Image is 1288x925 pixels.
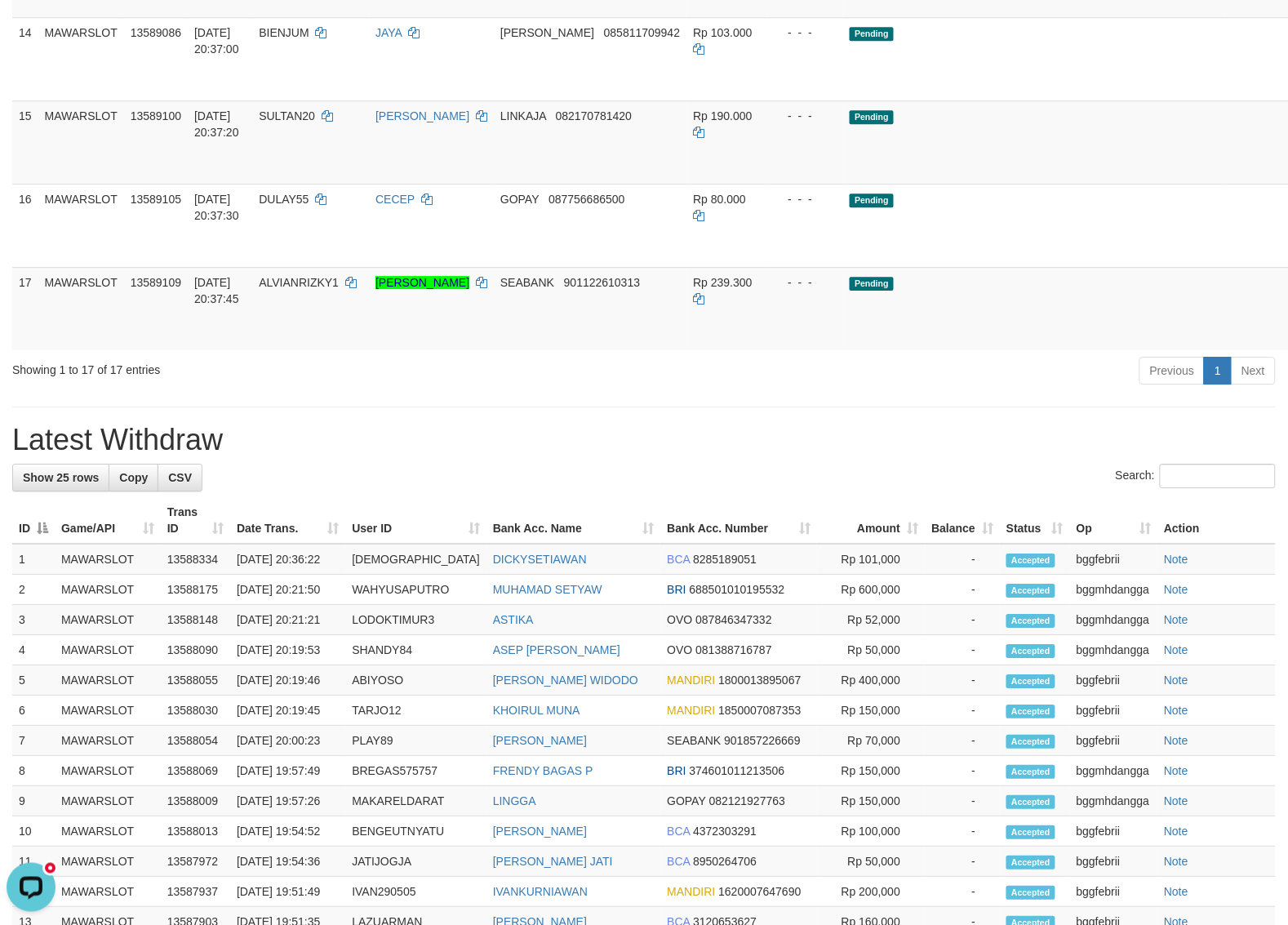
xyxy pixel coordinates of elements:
[1070,605,1158,635] td: bggmhdangga
[817,665,925,696] td: Rp 400,000
[925,726,1000,756] td: -
[667,825,690,838] span: BCA
[660,497,817,544] th: Bank Acc. Number: activate to sort column ascending
[493,553,587,566] a: DICKYSETIAWAN
[1070,756,1158,786] td: bggmhdangga
[667,553,690,566] span: BCA
[230,575,345,605] td: [DATE] 20:21:50
[12,635,55,665] td: 4
[850,193,894,207] span: Pending
[1164,734,1188,747] a: Note
[925,635,1000,665] td: -
[230,635,345,665] td: [DATE] 20:19:53
[564,276,640,289] span: Copy 901122610313 to clipboard
[690,583,785,596] span: Copy 688501010195532 to clipboard
[7,7,56,56] button: Open LiveChat chat widget
[131,276,181,289] span: 13589109
[131,26,181,39] span: 13589086
[1204,357,1232,385] a: 1
[1070,544,1158,575] td: bggfebrii
[493,825,587,838] a: [PERSON_NAME]
[817,877,925,907] td: Rp 200,000
[161,635,230,665] td: 13588090
[345,635,486,665] td: SHANDY84
[817,786,925,816] td: Rp 150,000
[775,108,837,124] div: - - -
[55,847,161,877] td: MAWARSLOT
[1006,856,1055,869] span: Accepted
[1006,795,1055,809] span: Accepted
[345,877,486,907] td: IVAN290505
[12,464,109,491] a: Show 25 rows
[925,756,1000,786] td: -
[493,855,613,868] a: [PERSON_NAME] JATI
[1070,877,1158,907] td: bggfebrii
[375,193,415,206] a: CECEP
[1164,764,1188,777] a: Note
[667,794,705,807] span: GOPAY
[925,575,1000,605] td: -
[1164,583,1188,596] a: Note
[1157,497,1276,544] th: Action
[850,110,894,124] span: Pending
[486,497,660,544] th: Bank Acc. Name: activate to sort column ascending
[38,100,124,184] td: MAWARSLOT
[161,877,230,907] td: 13587937
[693,855,757,868] span: Copy 8950264706 to clipboard
[230,786,345,816] td: [DATE] 19:57:26
[775,274,837,291] div: - - -
[12,665,55,696] td: 5
[230,497,345,544] th: Date Trans.: activate to sort column ascending
[161,726,230,756] td: 13588054
[1070,726,1158,756] td: bggfebrii
[1070,696,1158,726] td: bggfebrii
[55,605,161,635] td: MAWARSLOT
[1164,704,1188,717] a: Note
[194,276,239,305] span: [DATE] 20:37:45
[693,553,757,566] span: Copy 8285189051 to clipboard
[1070,847,1158,877] td: bggfebrii
[1006,674,1055,688] span: Accepted
[1006,705,1055,718] span: Accepted
[194,109,239,139] span: [DATE] 20:37:20
[55,696,161,726] td: MAWARSLOT
[55,726,161,756] td: MAWARSLOT
[690,764,785,777] span: Copy 374601011213506 to clipboard
[1164,855,1188,868] a: Note
[12,605,55,635] td: 3
[12,100,38,184] td: 15
[230,847,345,877] td: [DATE] 19:54:36
[925,877,1000,907] td: -
[12,726,55,756] td: 7
[695,613,771,626] span: Copy 087846347332 to clipboard
[55,635,161,665] td: MAWARSLOT
[161,497,230,544] th: Trans ID: activate to sort column ascending
[667,643,692,656] span: OVO
[12,184,38,267] td: 16
[493,704,580,717] a: KHOIRUL MUNA
[549,193,624,206] span: Copy 087756686500 to clipboard
[345,816,486,847] td: BENGEUTNYATU
[12,355,525,378] div: Showing 1 to 17 of 17 entries
[345,575,486,605] td: WAHYUSAPUTRO
[12,17,38,100] td: 14
[38,267,124,350] td: MAWARSLOT
[667,734,721,747] span: SEABANK
[345,726,486,756] td: PLAY89
[1164,643,1188,656] a: Note
[345,665,486,696] td: ABIYOSO
[693,109,752,122] span: Rp 190.000
[230,605,345,635] td: [DATE] 20:21:21
[667,704,715,717] span: MANDIRI
[500,193,539,206] span: GOPAY
[817,544,925,575] td: Rp 101,000
[500,109,546,122] span: LINKAJA
[345,605,486,635] td: LODOKTIMUR3
[925,816,1000,847] td: -
[194,26,239,56] span: [DATE] 20:37:00
[1164,794,1188,807] a: Note
[375,26,402,39] a: JAYA
[718,674,801,687] span: Copy 1800013895067 to clipboard
[42,4,58,20] div: new message indicator
[12,786,55,816] td: 9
